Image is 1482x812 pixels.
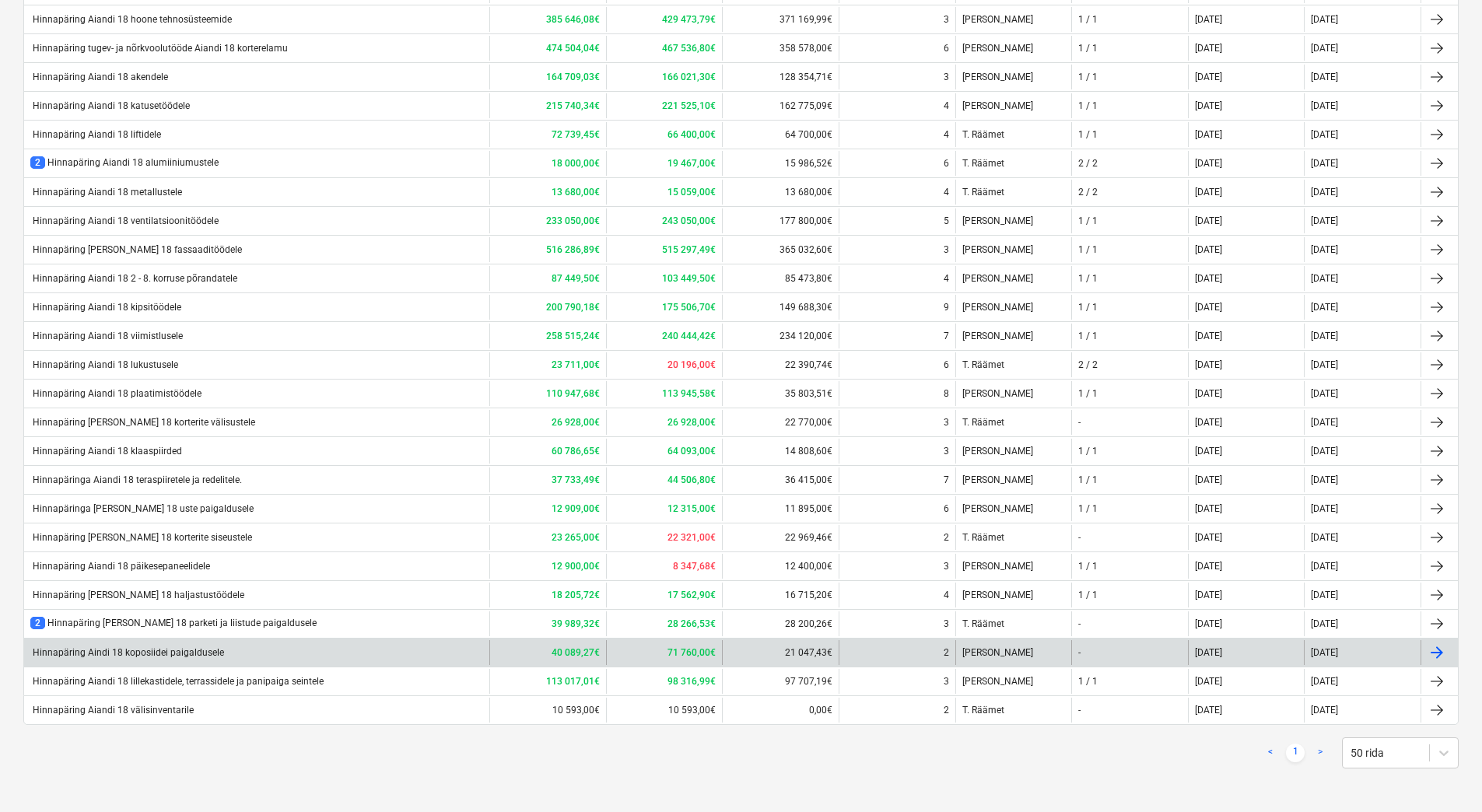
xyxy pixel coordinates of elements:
[546,302,600,313] b: 200 790,18€
[1195,100,1222,111] div: [DATE]
[30,532,252,543] div: Hinnapäring [PERSON_NAME] 18 korterite siseustele
[552,503,600,514] b: 12 909,00€
[1078,388,1098,399] div: 1 / 1
[955,324,1072,348] div: [PERSON_NAME]
[1078,100,1098,111] div: 1 / 1
[955,554,1072,579] div: [PERSON_NAME]
[552,417,600,428] b: 26 928,00€
[722,122,839,147] div: 64 700,00€
[1078,331,1098,341] div: 1 / 1
[667,187,716,198] b: 15 059,00€
[30,273,237,284] div: Hinnapäring Aiandi 18 2 - 8. korruse põrandatele
[30,503,254,514] div: Hinnapäringa [PERSON_NAME] 18 uste paigaldusele
[1195,215,1222,226] div: [DATE]
[667,129,716,140] b: 66 400,00€
[1078,215,1098,226] div: 1 / 1
[944,561,949,572] div: 3
[944,100,949,111] div: 4
[722,410,839,435] div: 22 770,00€
[662,388,716,399] b: 113 945,58€
[489,698,606,723] div: 10 593,00€
[1195,129,1222,140] div: [DATE]
[1078,590,1098,600] div: 1 / 1
[552,590,600,600] b: 18 205,72€
[546,100,600,111] b: 215 740,34€
[1195,273,1222,284] div: [DATE]
[944,474,949,485] div: 7
[667,532,716,543] b: 22 321,00€
[30,302,181,313] div: Hinnapäring Aiandi 18 kipsitöödele
[1078,446,1098,457] div: 1 / 1
[1195,72,1222,82] div: [DATE]
[955,36,1072,61] div: [PERSON_NAME]
[662,215,716,226] b: 243 050,00€
[1195,561,1222,572] div: [DATE]
[552,561,600,572] b: 12 900,00€
[955,180,1072,205] div: T. Räämet
[1195,417,1222,428] div: [DATE]
[667,503,716,514] b: 12 315,00€
[722,237,839,262] div: 365 032,60€
[1195,590,1222,600] div: [DATE]
[944,359,949,370] div: 6
[722,7,839,32] div: 371 169,99€
[944,158,949,169] div: 6
[1311,100,1338,111] div: [DATE]
[667,647,716,658] b: 71 760,00€
[944,244,949,255] div: 3
[552,359,600,370] b: 23 711,00€
[1078,474,1098,485] div: 1 / 1
[944,14,949,25] div: 3
[944,532,949,543] div: 2
[1286,744,1305,762] a: Page 1 is your current page
[30,129,161,140] div: Hinnapäring Aiandi 18 liftidele
[1311,705,1338,716] div: [DATE]
[722,669,839,694] div: 97 707,19€
[1195,676,1222,687] div: [DATE]
[662,302,716,313] b: 175 506,70€
[955,208,1072,233] div: [PERSON_NAME]
[1195,331,1222,341] div: [DATE]
[30,244,242,255] div: Hinnapäring [PERSON_NAME] 18 fassaaditöödele
[667,676,716,687] b: 98 316,99€
[955,583,1072,607] div: [PERSON_NAME]
[606,698,723,723] div: 10 593,00€
[1195,705,1222,716] div: [DATE]
[1311,43,1338,54] div: [DATE]
[955,295,1072,320] div: [PERSON_NAME]
[1078,647,1081,658] div: -
[30,647,224,658] div: Hinnapäring Aindi 18 koposiidei paigaldusele
[30,446,182,457] div: Hinnapäring Aiandi 18 klaaspiirded
[1311,503,1338,514] div: [DATE]
[667,474,716,485] b: 44 506,80€
[1261,744,1280,762] a: Previous page
[1311,187,1338,198] div: [DATE]
[30,474,242,485] div: Hinnapäringa Aiandi 18 teraspiiretele ja redelitele.
[30,417,255,428] div: Hinnapäring [PERSON_NAME] 18 korterite välisustele
[1078,503,1098,514] div: 1 / 1
[30,359,178,370] div: Hinnapäring Aiandi 18 lukustusele
[1195,14,1222,25] div: [DATE]
[944,676,949,687] div: 3
[546,388,600,399] b: 110 947,68€
[667,446,716,457] b: 64 093,00€
[1078,705,1081,716] div: -
[1311,474,1338,485] div: [DATE]
[1311,359,1338,370] div: [DATE]
[955,439,1072,464] div: [PERSON_NAME]
[1195,43,1222,54] div: [DATE]
[944,72,949,82] div: 3
[30,100,190,111] div: Hinnapäring Aiandi 18 katusetöödele
[722,640,839,665] div: 21 047,43€
[722,467,839,492] div: 36 415,00€
[955,93,1072,118] div: [PERSON_NAME]
[722,36,839,61] div: 358 578,00€
[955,640,1072,665] div: [PERSON_NAME]
[1195,359,1222,370] div: [DATE]
[30,617,317,630] div: Hinnapäring [PERSON_NAME] 18 parketi ja liistude paigaldusele
[944,187,949,198] div: 4
[30,590,244,600] div: Hinnapäring [PERSON_NAME] 18 haljastustöödele
[722,698,839,723] div: 0,00€
[955,122,1072,147] div: T. Räämet
[1078,187,1098,198] div: 2 / 2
